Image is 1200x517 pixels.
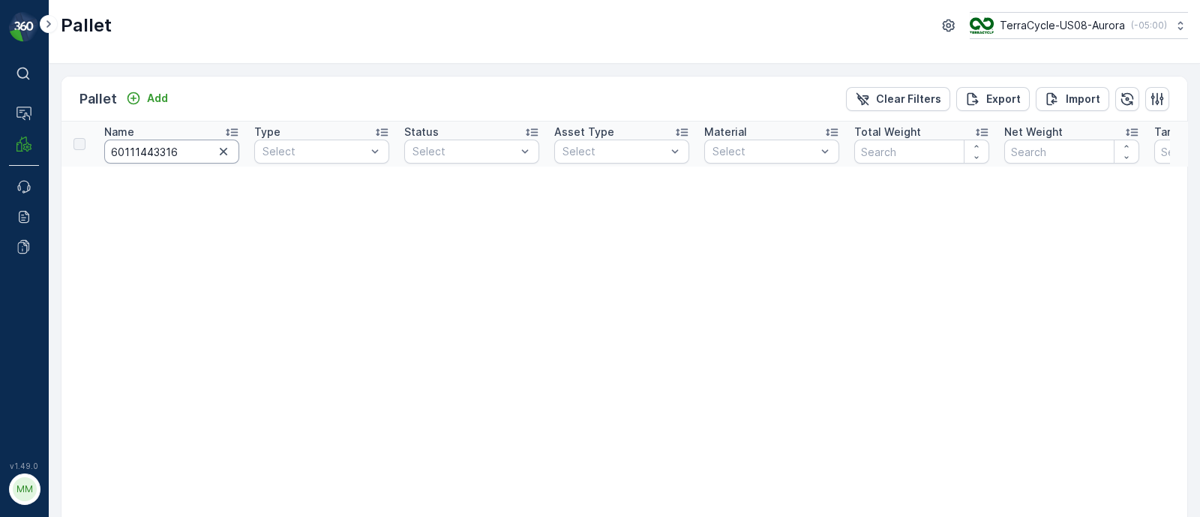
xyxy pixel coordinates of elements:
[120,89,174,107] button: Add
[970,17,994,34] img: image_ci7OI47.png
[262,144,366,159] p: Select
[854,125,921,140] p: Total Weight
[970,12,1188,39] button: TerraCycle-US08-Aurora(-05:00)
[846,87,950,111] button: Clear Filters
[1036,87,1109,111] button: Import
[1131,20,1167,32] p: ( -05:00 )
[1066,92,1100,107] p: Import
[404,125,439,140] p: Status
[13,477,37,501] div: MM
[254,125,280,140] p: Type
[704,125,747,140] p: Material
[147,91,168,106] p: Add
[854,140,989,164] input: Search
[554,125,614,140] p: Asset Type
[9,461,39,470] span: v 1.49.0
[1004,140,1139,164] input: Search
[61,14,112,38] p: Pallet
[876,92,941,107] p: Clear Filters
[104,140,239,164] input: Search
[562,144,666,159] p: Select
[956,87,1030,111] button: Export
[712,144,816,159] p: Select
[79,89,117,110] p: Pallet
[412,144,516,159] p: Select
[1000,18,1125,33] p: TerraCycle-US08-Aurora
[1004,125,1063,140] p: Net Weight
[9,473,39,505] button: MM
[104,125,134,140] p: Name
[9,12,39,42] img: logo
[986,92,1021,107] p: Export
